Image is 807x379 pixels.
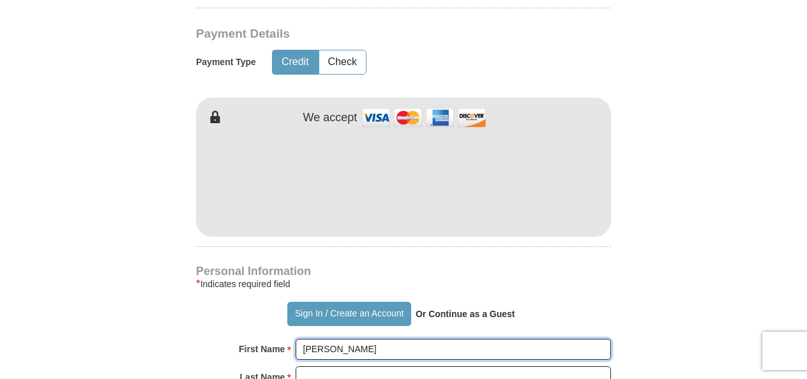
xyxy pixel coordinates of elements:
img: credit cards accepted [360,104,488,131]
strong: Or Continue as a Guest [416,309,515,319]
button: Check [319,50,366,74]
h3: Payment Details [196,27,522,41]
button: Sign In / Create an Account [287,302,411,326]
button: Credit [273,50,318,74]
div: Indicates required field [196,276,611,292]
h4: We accept [303,111,358,125]
h5: Payment Type [196,57,256,68]
h4: Personal Information [196,266,611,276]
strong: First Name [239,340,285,358]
